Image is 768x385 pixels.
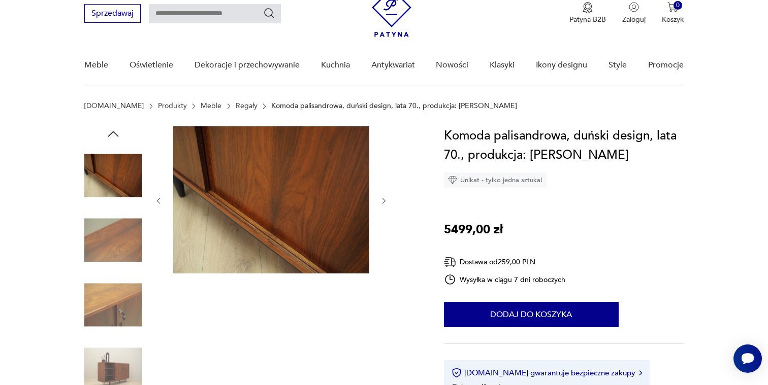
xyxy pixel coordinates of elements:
a: Ikona medaluPatyna B2B [569,2,606,24]
a: Nowości [436,46,468,85]
button: Dodaj do koszyka [444,302,619,327]
button: Sprzedawaj [84,4,141,23]
img: Zdjęcie produktu Komoda palisandrowa, duński design, lata 70., produkcja: Dania [173,126,369,273]
h1: Komoda palisandrowa, duński design, lata 70., produkcja: [PERSON_NAME] [444,126,684,165]
img: Ikonka użytkownika [629,2,639,12]
button: Szukaj [263,7,275,19]
a: Regały [236,102,258,110]
a: Klasyki [490,46,515,85]
button: 0Koszyk [662,2,684,24]
p: Komoda palisandrowa, duński design, lata 70., produkcja: [PERSON_NAME] [271,102,517,110]
div: 0 [674,1,682,10]
img: Ikona strzałki w prawo [639,370,642,375]
img: Ikona certyfikatu [452,368,462,378]
div: Dostawa od 259,00 PLN [444,256,566,268]
img: Ikona diamentu [448,176,457,185]
iframe: Smartsupp widget button [733,344,762,373]
div: Unikat - tylko jedna sztuka! [444,172,547,188]
a: Meble [201,102,221,110]
img: Zdjęcie produktu Komoda palisandrowa, duński design, lata 70., produkcja: Dania [84,212,142,269]
button: Patyna B2B [569,2,606,24]
a: [DOMAIN_NAME] [84,102,144,110]
a: Promocje [648,46,684,85]
a: Ikony designu [536,46,587,85]
img: Ikona dostawy [444,256,456,268]
img: Ikona koszyka [667,2,678,12]
a: Produkty [158,102,187,110]
a: Kuchnia [321,46,350,85]
img: Ikona medalu [583,2,593,13]
a: Oświetlenie [130,46,173,85]
a: Sprzedawaj [84,11,141,18]
img: Zdjęcie produktu Komoda palisandrowa, duński design, lata 70., produkcja: Dania [84,147,142,204]
p: Koszyk [662,15,684,24]
a: Style [609,46,627,85]
img: Zdjęcie produktu Komoda palisandrowa, duński design, lata 70., produkcja: Dania [84,276,142,334]
div: Wysyłka w ciągu 7 dni roboczych [444,273,566,286]
a: Dekoracje i przechowywanie [195,46,300,85]
a: Meble [84,46,108,85]
a: Antykwariat [371,46,415,85]
p: Zaloguj [622,15,646,24]
p: 5499,00 zł [444,220,503,239]
button: Zaloguj [622,2,646,24]
button: [DOMAIN_NAME] gwarantuje bezpieczne zakupy [452,368,642,378]
p: Patyna B2B [569,15,606,24]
